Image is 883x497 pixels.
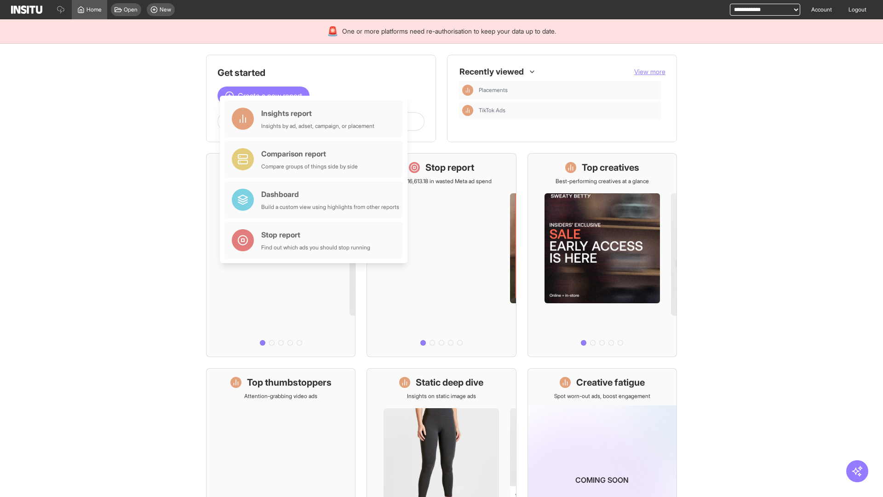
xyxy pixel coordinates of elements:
[634,67,665,76] button: View more
[582,161,639,174] h1: Top creatives
[634,68,665,75] span: View more
[261,122,374,130] div: Insights by ad, adset, campaign, or placement
[416,376,483,389] h1: Static deep dive
[367,153,516,357] a: Stop reportSave £16,613.18 in wasted Meta ad spend
[462,85,473,96] div: Insights
[261,163,358,170] div: Compare groups of things side by side
[261,108,374,119] div: Insights report
[479,87,658,94] span: Placements
[327,25,338,38] div: 🚨
[238,90,302,101] span: Create a new report
[479,107,658,114] span: TikTok Ads
[425,161,474,174] h1: Stop report
[124,6,138,13] span: Open
[261,244,370,251] div: Find out which ads you should stop running
[261,229,370,240] div: Stop report
[261,189,399,200] div: Dashboard
[218,66,424,79] h1: Get started
[462,105,473,116] div: Insights
[479,87,508,94] span: Placements
[556,178,649,185] p: Best-performing creatives at a glance
[261,203,399,211] div: Build a custom view using highlights from other reports
[160,6,171,13] span: New
[261,148,358,159] div: Comparison report
[244,393,317,400] p: Attention-grabbing video ads
[479,107,505,114] span: TikTok Ads
[342,27,556,36] span: One or more platforms need re-authorisation to keep your data up to date.
[206,153,355,357] a: What's live nowSee all active ads instantly
[86,6,102,13] span: Home
[391,178,492,185] p: Save £16,613.18 in wasted Meta ad spend
[528,153,677,357] a: Top creativesBest-performing creatives at a glance
[11,6,42,14] img: Logo
[407,393,476,400] p: Insights on static image ads
[218,87,310,105] button: Create a new report
[247,376,332,389] h1: Top thumbstoppers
